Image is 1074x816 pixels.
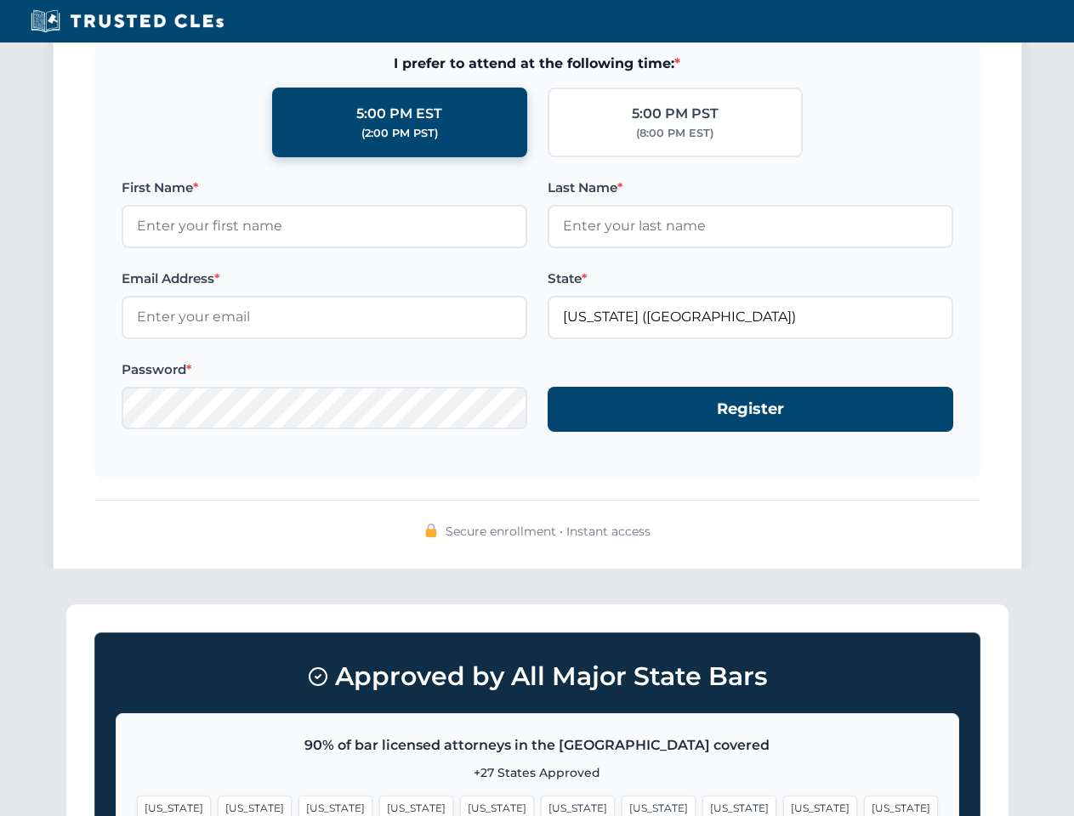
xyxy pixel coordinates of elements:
[122,269,527,289] label: Email Address
[137,763,938,782] p: +27 States Approved
[548,205,953,247] input: Enter your last name
[548,269,953,289] label: State
[122,178,527,198] label: First Name
[548,387,953,432] button: Register
[122,360,527,380] label: Password
[361,125,438,142] div: (2:00 PM PST)
[424,524,438,537] img: 🔒
[137,734,938,756] p: 90% of bar licensed attorneys in the [GEOGRAPHIC_DATA] covered
[356,103,442,125] div: 5:00 PM EST
[26,8,229,34] img: Trusted CLEs
[636,125,713,142] div: (8:00 PM EST)
[116,654,959,700] h3: Approved by All Major State Bars
[548,178,953,198] label: Last Name
[632,103,719,125] div: 5:00 PM PST
[122,205,527,247] input: Enter your first name
[122,296,527,338] input: Enter your email
[548,296,953,338] input: Florida (FL)
[122,53,953,75] span: I prefer to attend at the following time:
[446,522,651,541] span: Secure enrollment • Instant access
